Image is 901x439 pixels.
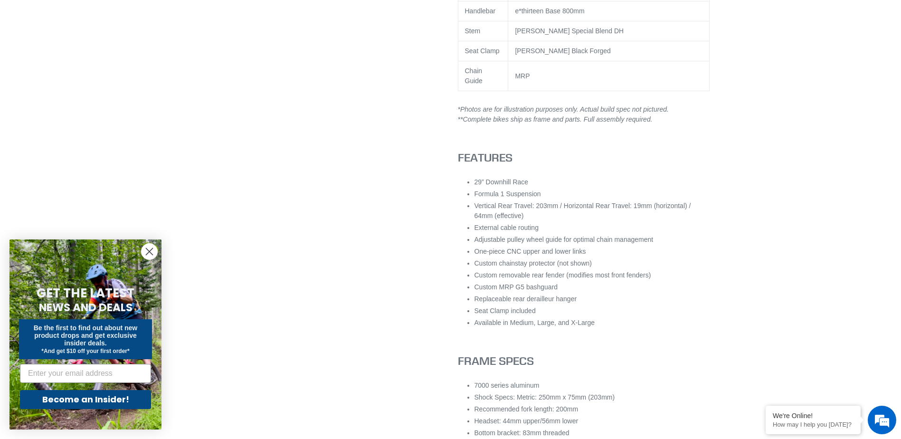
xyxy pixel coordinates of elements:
li: Recommended fork length: 200mm [474,404,710,414]
div: Chat with us now [64,53,174,66]
li: Seat Clamp included [474,306,710,316]
li: Vertical Rear Travel: 203mm / Horizontal Rear Travel: 19mm (horizontal) / 64mm (effective) [474,201,710,221]
li: Adjustable pulley wheel guide for optimal chain management [474,235,710,245]
li: Custom removable rear fender (modifies most front fenders) [474,270,710,280]
td: [PERSON_NAME] Black Forged [508,41,710,61]
h3: FRAME SPECS [458,354,710,368]
div: Minimize live chat window [156,5,179,28]
li: 29” Downhill Race [474,177,710,187]
td: Handlebar [458,1,508,21]
li: Custom chainstay protector (not shown) [474,258,710,268]
td: Chain Guide [458,61,508,91]
li: Bottom bracket: 83mm threaded [474,428,710,438]
td: MRP [508,61,710,91]
td: Seat Clamp [458,41,508,61]
li: Shock Specs: Metric: 250mm x 75mm (203mm) [474,392,710,402]
em: **Complete bikes ship as frame and parts. Full assembly required. [458,115,653,123]
img: d_696896380_company_1647369064580_696896380 [30,48,54,71]
span: *And get $10 off your first order* [41,348,129,354]
div: We're Online! [773,412,854,420]
span: Be the first to find out about new product drops and get exclusive insider deals. [34,324,138,347]
td: Stem [458,21,508,41]
button: Become an Insider! [20,390,151,409]
div: Navigation go back [10,52,25,67]
li: Custom MRP G5 bashguard [474,282,710,292]
h3: FEATURES [458,151,710,164]
li: Available in Medium, Large, and X-Large [474,318,710,328]
td: [PERSON_NAME] Special Blend DH [508,21,710,41]
button: Close dialog [141,243,158,260]
li: Formula 1 Suspension [474,189,710,199]
span: GET THE LATEST [37,285,134,302]
p: How may I help you today? [773,421,854,428]
td: e*thirteen Base 800mm [508,1,710,21]
li: 7000 series aluminum [474,381,710,391]
li: Replaceable rear derailleur hanger [474,294,710,304]
textarea: Type your message and hit 'Enter' [5,259,181,293]
input: Enter your email address [20,364,151,383]
span: We're online! [55,120,131,216]
span: NEWS AND DEALS [39,300,133,315]
li: Headset: 44mm upper/56mm lower [474,416,710,426]
li: External cable routing [474,223,710,233]
li: One-piece CNC upper and lower links [474,247,710,257]
em: *Photos are for illustration purposes only. Actual build spec not pictured. [458,105,669,113]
